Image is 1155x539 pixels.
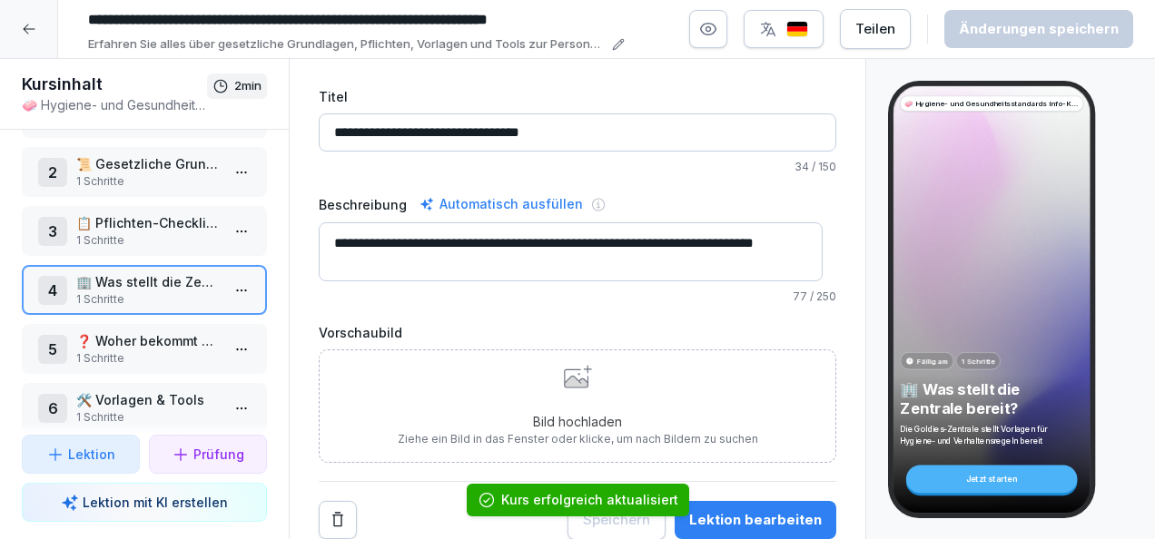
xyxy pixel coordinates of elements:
label: Vorschaubild [319,323,836,342]
span: 77 [793,289,807,303]
div: Kurs erfolgreich aktualisiert [501,491,678,509]
p: 1 Schritte [76,409,220,426]
p: 📜 Gesetzliche Grundlagen [76,154,220,173]
div: 3📋 Pflichten-Checkliste für Franchisepartner:innen1 Schritte [22,206,267,256]
p: Ziehe ein Bild in das Fenster oder klicke, um nach Bildern zu suchen [398,431,758,447]
p: 🧼 Hygiene- und Gesundheitsstandards Info-Kurs für Franchisepartner:innen [22,95,207,114]
div: Jetzt starten [906,465,1077,493]
div: 2 [38,158,67,187]
p: Lektion [68,445,115,464]
span: 34 [795,160,809,173]
div: 4 [38,276,67,305]
p: Die Goldies-Zentrale stellt Vorlagen für Hygiene- und Verhaltensregeln bereit [900,424,1083,446]
button: Prüfung [149,435,267,474]
p: Fällig am [917,356,949,367]
p: 1 Schritte [76,291,220,308]
label: Beschreibung [319,195,407,214]
p: 🏢 Was stellt die Zentrale bereit? [76,272,220,291]
p: 📋 Pflichten-Checkliste für Franchisepartner:innen [76,213,220,232]
div: 6🛠️ Vorlagen & Tools1 Schritte [22,383,267,433]
label: Titel [319,87,836,106]
p: Erfahren Sie alles über gesetzliche Grundlagen, Pflichten, Vorlagen und Tools zur Personal- und U... [88,35,607,54]
button: Remove [319,501,357,539]
p: 🏢 Was stellt die Zentrale bereit? [900,379,1083,417]
button: Teilen [840,9,911,49]
p: 1 Schritte [76,350,220,367]
p: ❓ Woher bekommt man den Rest? [76,331,220,350]
div: 3 [38,217,67,246]
div: Teilen [855,19,895,39]
h1: Kursinhalt [22,73,207,95]
div: 5 [38,335,67,364]
p: 🧼 Hygiene- und Gesundheitsstandards Info-Kurs für Franchisepartner:innen [904,98,1079,109]
button: Lektion bearbeiten [675,501,836,539]
div: Änderungen speichern [959,19,1119,39]
div: Automatisch ausfüllen [416,193,587,215]
p: 1 Schritte [76,232,220,249]
p: Prüfung [193,445,244,464]
p: Lektion mit KI erstellen [83,493,228,512]
p: 🛠️ Vorlagen & Tools [76,390,220,409]
button: Lektion mit KI erstellen [22,483,267,522]
img: de.svg [786,21,808,38]
div: 5❓ Woher bekommt man den Rest?1 Schritte [22,324,267,374]
p: / 150 [319,159,836,175]
div: 6 [38,394,67,423]
p: 1 Schritte [962,356,995,367]
button: Änderungen speichern [944,10,1133,48]
div: 2📜 Gesetzliche Grundlagen1 Schritte [22,147,267,197]
p: 2 min [234,77,262,95]
div: 4🏢 Was stellt die Zentrale bereit?1 Schritte [22,265,267,315]
button: Lektion [22,435,140,474]
p: Bild hochladen [398,412,758,431]
p: / 250 [319,289,836,305]
p: 1 Schritte [76,173,220,190]
div: Lektion bearbeiten [689,510,822,530]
